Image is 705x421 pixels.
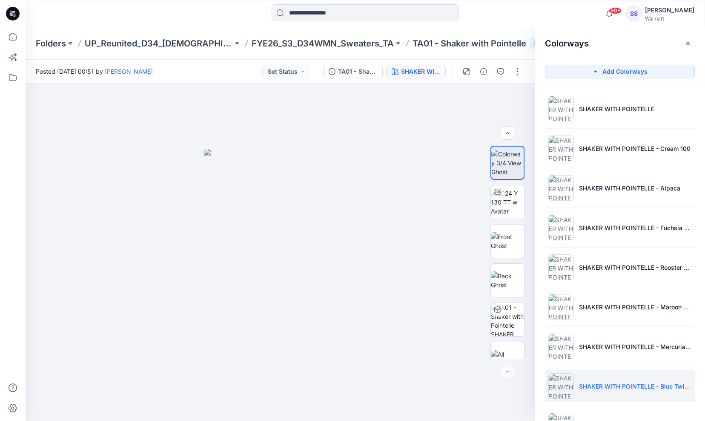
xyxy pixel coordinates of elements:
p: SHAKER WITH POINTELLE - Rooster Red [579,263,691,272]
img: SHAKER WITH POINTELLE - Fuchsia Rose [548,215,574,240]
img: All colorways [491,350,524,368]
a: Folders [36,37,66,49]
div: SHAKER WITH POINTELLE - Blue Twilight [401,67,440,76]
a: FYE26_S3_D34WMN_Sweaters_TA [252,37,394,49]
p: SHAKER WITH POINTELLE - Mercurial Blue [579,342,691,351]
p: SHAKER WITH POINTELLE - Alpaca [579,184,680,193]
img: 2024 Y 130 TT w Avatar [491,189,524,216]
p: SHAKER WITH POINTELLE - Cream 100 [579,144,691,153]
img: SHAKER WITH POINTELLE - Rooster Red [548,254,574,280]
img: Colorway 3/4 View Ghost [491,150,524,176]
img: SHAKER WITH POINTELLE - Maroon Crush 3 [548,294,574,320]
button: SHAKER WITH POINTELLE - Blue Twilight [386,65,446,78]
p: SHAKER WITH POINTELLE - Fuchsia Rose [579,223,691,232]
img: Back Ghost [491,271,524,289]
img: eyJhbGciOiJIUzI1NiIsImtpZCI6IjAiLCJzbHQiOiJzZXMiLCJ0eXAiOiJKV1QifQ.eyJkYXRhIjp7InR5cGUiOiJzdG9yYW... [204,149,356,421]
p: SHAKER WITH POINTELLE [579,104,654,113]
p: SHAKER WITH POINTELLE - Blue Twilight [579,382,691,391]
p: SHAKER WITH POINTELLE - Maroon Crush 3 [579,303,691,311]
p: TA01 - Shaker with Pointelle [413,37,526,49]
img: SHAKER WITH POINTELLE - Alpaca [548,175,574,201]
img: SHAKER WITH POINTELLE - Blue Twilight [548,373,574,399]
img: SHAKER WITH POINTELLE - Mercurial Blue [548,334,574,359]
div: [PERSON_NAME] [645,5,694,15]
a: [PERSON_NAME] [105,68,153,75]
button: Details [477,65,490,78]
button: 33 [530,37,558,49]
h2: Colorways [545,38,589,49]
img: TA01 - Shaker with Pointelle SHAKER WITH POINTELLE - Blue Twilight [491,303,524,336]
img: SHAKER WITH POINTELLE - Cream 100 [548,136,574,161]
span: Posted [DATE] 00:51 by [36,67,153,76]
button: TA01 - Shaker with Pointelle [323,65,383,78]
div: TA01 - Shaker with Pointelle [338,67,377,76]
button: Add Colorways [545,65,695,78]
img: SHAKER WITH POINTELLE [548,96,574,121]
div: Walmart [645,15,694,22]
img: Front Ghost [491,232,524,250]
div: SS [626,6,642,21]
a: UP_Reunited_D34_[DEMOGRAPHIC_DATA] Sweaters [85,37,233,49]
span: 99+ [609,7,622,14]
